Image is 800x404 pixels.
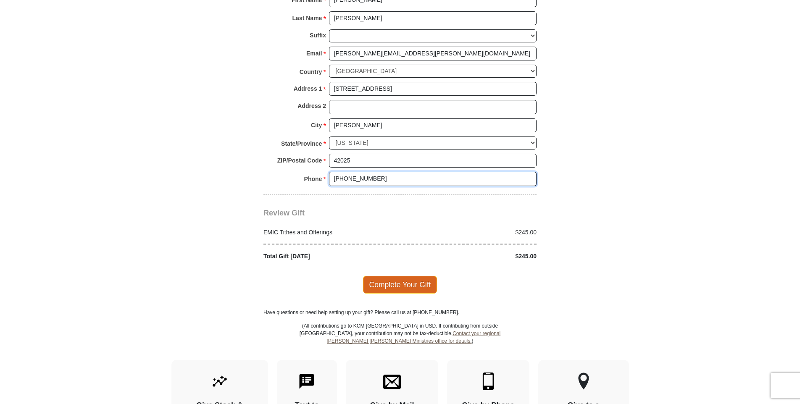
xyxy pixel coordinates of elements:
span: Review Gift [263,209,305,217]
strong: Suffix [310,29,326,41]
img: give-by-stock.svg [211,373,229,390]
div: EMIC Tithes and Offerings [259,228,400,237]
p: (All contributions go to KCM [GEOGRAPHIC_DATA] in USD. If contributing from outside [GEOGRAPHIC_D... [299,322,501,360]
p: Have questions or need help setting up your gift? Please call us at [PHONE_NUMBER]. [263,309,537,316]
img: mobile.svg [479,373,497,390]
strong: ZIP/Postal Code [277,155,322,166]
div: Total Gift [DATE] [259,252,400,261]
strong: City [311,119,322,131]
span: Complete Your Gift [363,276,437,294]
strong: Last Name [292,12,322,24]
img: other-region [578,373,589,390]
strong: Country [300,66,322,78]
strong: Address 1 [294,83,322,94]
img: text-to-give.svg [298,373,316,390]
div: $245.00 [400,252,541,261]
a: Contact your regional [PERSON_NAME] [PERSON_NAME] Ministries office for details. [326,331,500,344]
strong: Phone [304,173,322,185]
strong: State/Province [281,138,322,150]
div: $245.00 [400,228,541,237]
strong: Email [306,47,322,59]
strong: Address 2 [297,100,326,112]
img: envelope.svg [383,373,401,390]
